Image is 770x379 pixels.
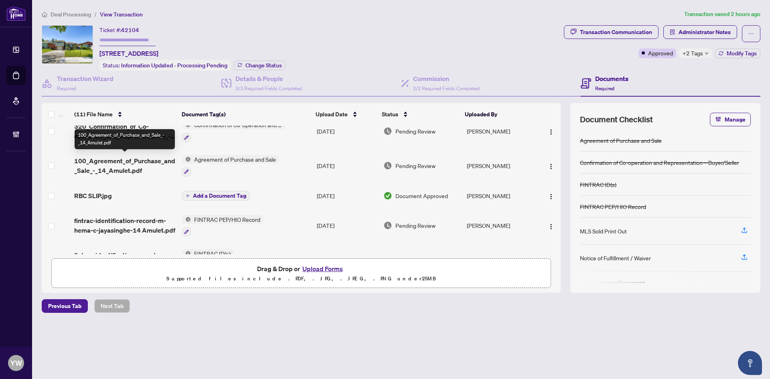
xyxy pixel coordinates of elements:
[42,299,88,313] button: Previous Tab
[314,209,380,243] td: [DATE]
[383,127,392,136] img: Document Status
[182,215,263,237] button: Status IconFINTRAC PEP/HIO Record
[312,103,379,126] th: Upload Date
[395,221,436,230] span: Pending Review
[725,113,746,126] span: Manage
[382,110,398,119] span: Status
[314,114,380,148] td: [DATE]
[580,253,651,262] div: Notice of Fulfillment / Waiver
[94,10,97,19] li: /
[121,62,227,69] span: Information Updated - Processing Pending
[51,11,91,18] span: Deal Processing
[548,223,554,230] img: Logo
[71,103,178,126] th: (11) File Name
[235,74,302,83] h4: Details & People
[545,125,557,138] button: Logo
[182,215,191,224] img: Status Icon
[395,161,436,170] span: Pending Review
[545,219,557,232] button: Logo
[182,191,250,201] button: Add a Document Tag
[191,249,234,258] span: FINTRAC ID(s)
[193,193,246,199] span: Add a Document Tag
[383,161,392,170] img: Document Status
[42,12,47,17] span: home
[413,74,480,83] h4: Commission
[683,49,703,58] span: +2 Tags
[6,6,26,21] img: logo
[383,191,392,200] img: Document Status
[74,216,176,235] span: fintrac-identification-record-m-hema-c-jayasinghe-14 Amulet.pdf
[738,351,762,375] button: Open asap
[663,25,737,39] button: Administrator Notes
[548,129,554,135] img: Logo
[715,49,760,58] button: Modify Tags
[99,25,139,34] div: Ticket #:
[75,129,175,149] div: 100_Agreement_of_Purchase_and_Sale_-_14_Amulet.pdf
[57,85,76,91] span: Required
[748,31,754,36] span: ellipsis
[74,250,176,270] span: fintrac-identification-record-ravindra-a-jayasinghe-14 Amulet.pdf
[314,183,380,209] td: [DATE]
[545,189,557,202] button: Logo
[48,300,81,312] span: Previous Tab
[395,191,448,200] span: Document Approved
[234,61,286,70] button: Change Status
[191,215,263,224] span: FINTRAC PEP/HIO Record
[74,191,112,201] span: RBC SLIP.jpg
[580,136,662,145] div: Agreement of Purchase and Sale
[57,74,113,83] h4: Transaction Wizard
[52,259,551,288] span: Drag & Drop orUpload FormsSupported files include .PDF, .JPG, .JPEG, .PNG under25MB
[464,243,537,277] td: [PERSON_NAME]
[314,243,380,277] td: [DATE]
[100,11,143,18] span: View Transaction
[121,26,139,34] span: 42104
[94,299,130,313] button: Next Tab
[379,103,462,126] th: Status
[235,85,302,91] span: 3/3 Required Fields Completed
[74,110,113,119] span: (11) File Name
[580,227,627,235] div: MLS Sold Print Out
[245,63,282,68] span: Change Status
[464,114,537,148] td: [PERSON_NAME]
[178,103,313,126] th: Document Tag(s)
[182,155,279,176] button: Status IconAgreement of Purchase and Sale
[464,209,537,243] td: [PERSON_NAME]
[99,60,231,71] div: Status:
[548,193,554,200] img: Logo
[383,221,392,230] img: Document Status
[314,148,380,183] td: [DATE]
[182,249,234,271] button: Status IconFINTRAC ID(s)
[99,49,158,58] span: [STREET_ADDRESS]
[74,156,176,175] span: 100_Agreement_of_Purchase_and_Sale_-_14_Amulet.pdf
[257,263,345,274] span: Drag & Drop or
[395,127,436,136] span: Pending Review
[182,120,286,142] button: Status IconConfirmation of Co-operation and Representation—Buyer/Seller
[679,26,731,39] span: Administrator Notes
[545,159,557,172] button: Logo
[580,158,739,167] div: Confirmation of Co-operation and Representation—Buyer/Seller
[464,148,537,183] td: [PERSON_NAME]
[191,155,279,164] span: Agreement of Purchase and Sale
[580,202,646,211] div: FINTRAC PEP/HIO Record
[648,49,673,57] span: Approved
[186,194,190,198] span: plus
[684,10,760,19] article: Transaction saved 2 hours ago
[595,74,628,83] h4: Documents
[464,183,537,209] td: [PERSON_NAME]
[564,25,659,39] button: Transaction Communication
[595,85,614,91] span: Required
[727,51,757,56] span: Modify Tags
[10,357,22,369] span: YW
[316,110,348,119] span: Upload Date
[705,51,709,55] span: down
[413,85,480,91] span: 2/2 Required Fields Completed
[580,114,653,125] span: Document Checklist
[548,163,554,170] img: Logo
[182,249,191,258] img: Status Icon
[42,26,93,63] img: IMG-E12258908_1.jpg
[57,274,546,284] p: Supported files include .PDF, .JPG, .JPEG, .PNG under 25 MB
[182,155,191,164] img: Status Icon
[710,113,751,126] button: Manage
[580,180,616,189] div: FINTRAC ID(s)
